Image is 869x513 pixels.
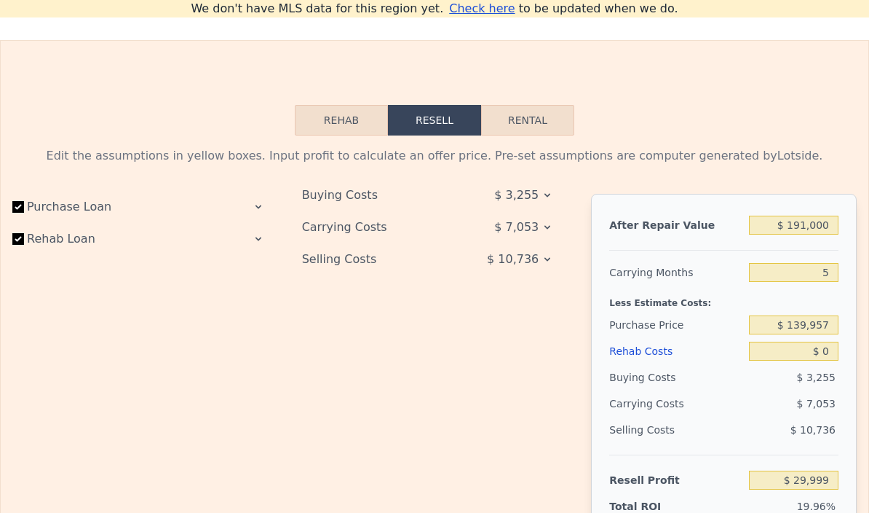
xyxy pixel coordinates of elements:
[12,233,24,245] input: Rehab Loan
[494,214,539,240] span: $ 7,053
[609,364,743,391] div: Buying Costs
[609,391,692,417] div: Carrying Costs
[302,182,451,208] div: Buying Costs
[609,259,743,286] div: Carrying Months
[609,286,838,312] div: Less Estimate Costs:
[12,201,24,213] input: Purchase Loan
[449,1,515,15] span: Check here
[609,312,743,338] div: Purchase Price
[481,105,574,136] button: Rental
[302,246,451,273] div: Selling Costs
[302,214,451,240] div: Carrying Costs
[12,194,162,220] label: Purchase Loan
[12,147,857,165] div: Edit the assumptions in yellow boxes. Input profit to calculate an offer price. Pre-set assumptio...
[487,246,539,273] span: $ 10,736
[295,105,388,136] button: Rehab
[609,338,743,364] div: Rehab Costs
[609,467,743,493] div: Resell Profit
[797,372,836,383] span: $ 3,255
[12,226,162,252] label: Rehab Loan
[797,398,836,410] span: $ 7,053
[388,105,481,136] button: Resell
[790,424,836,436] span: $ 10,736
[609,212,743,238] div: After Repair Value
[494,182,539,208] span: $ 3,255
[797,501,836,512] span: 19.96%
[609,417,743,443] div: Selling Costs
